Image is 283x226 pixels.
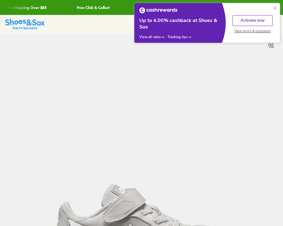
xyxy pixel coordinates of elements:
[5,19,45,29] a: Shoes & Sox
[225,2,278,13] a: Book a FREE Expert Fitting
[233,15,273,26] button: Activate now
[234,29,271,33] span: View terms & exclusions
[139,35,161,39] span: View all rates
[139,7,177,13] img: Cashrewards white logo
[139,17,221,30] div: Up to 4.00% cashback at Shoes & Sox
[168,35,188,39] span: Tracking tips
[5,19,45,29] img: SNS_Logo_Responsive.svg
